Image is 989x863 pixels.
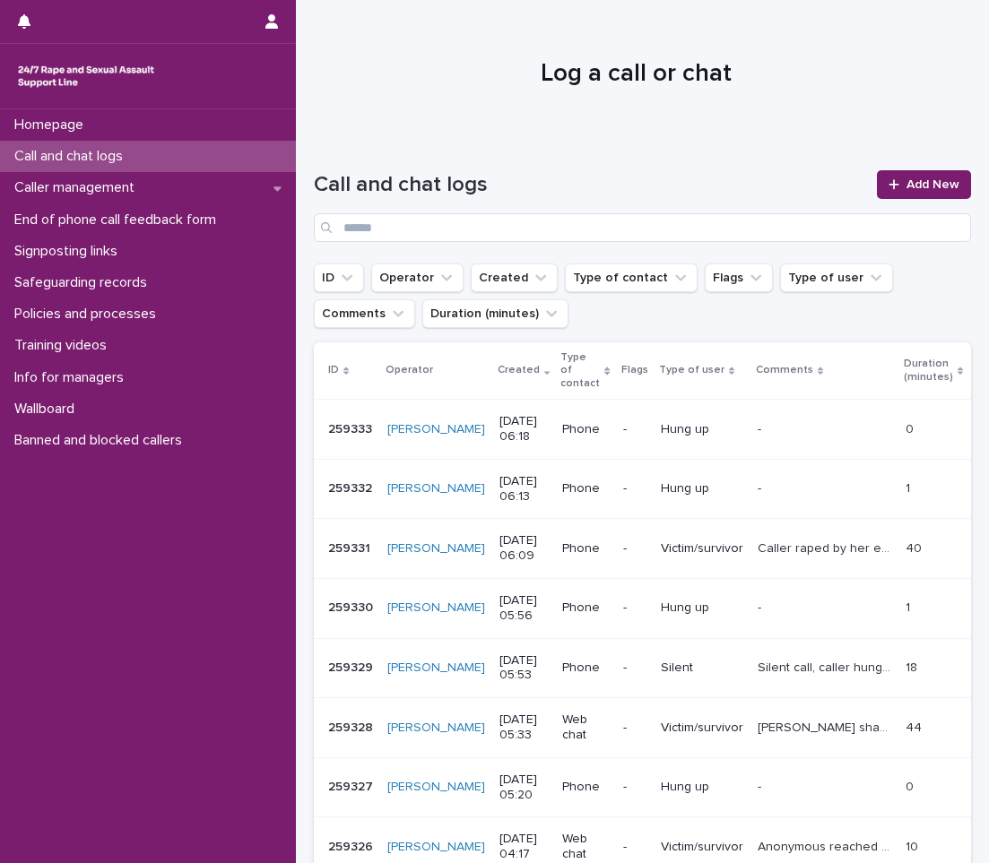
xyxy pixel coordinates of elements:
button: Flags [705,263,773,292]
p: 0 [906,419,917,437]
p: - [623,780,646,795]
p: 0 [906,776,917,795]
a: [PERSON_NAME] [387,721,485,736]
button: Created [471,263,558,292]
a: [PERSON_NAME] [387,840,485,855]
p: 259327 [328,776,377,795]
img: rhQMoQhaT3yELyF149Cw [14,58,158,94]
p: ID [328,360,339,380]
p: Signposting links [7,243,132,260]
p: Flags [621,360,648,380]
p: Victim/survivor [661,541,743,557]
p: Hung up [661,600,743,616]
p: - [623,481,646,496]
p: Duration (minutes) [904,354,953,387]
p: Training videos [7,337,121,354]
p: - [758,419,765,437]
p: Comments [756,360,813,380]
p: Wallboard [7,401,89,418]
p: Anonymous reached out from the United States, mentioned she could hear someone saying she's been ... [758,836,895,855]
p: - [623,840,646,855]
p: Phone [562,780,608,795]
p: Hung up [661,481,743,496]
h1: Call and chat logs [314,172,866,198]
a: Add New [877,170,971,199]
p: [DATE] 06:13 [499,474,548,505]
a: [PERSON_NAME] [387,481,485,496]
p: Phone [562,481,608,496]
p: [DATE] 06:09 [499,533,548,564]
p: - [623,721,646,736]
button: Type of contact [565,263,698,292]
p: - [623,541,646,557]
p: Web chat [562,832,608,862]
p: Web chat [562,712,608,743]
input: Search [314,213,971,242]
p: Created [498,360,540,380]
p: Policies and processes [7,306,170,323]
p: - [758,776,765,795]
p: Hung up [661,780,743,795]
p: [DATE] 06:18 [499,414,548,444]
p: Phone [562,660,608,676]
p: [DATE] 05:56 [499,593,548,624]
a: [PERSON_NAME] [387,660,485,676]
p: Phone [562,541,608,557]
p: - [623,422,646,437]
p: 259331 [328,538,374,557]
p: 259329 [328,657,377,676]
p: Victim/survivor [661,840,743,855]
a: [PERSON_NAME] [387,780,485,795]
a: [PERSON_NAME] [387,541,485,557]
a: [PERSON_NAME] [387,422,485,437]
p: Caller raped by her ex partner whilst she slept. Caller has reported to the Police and is feeling... [758,538,895,557]
p: Phone [562,600,608,616]
p: - [623,660,646,676]
button: Comments [314,299,415,328]
p: Info for managers [7,369,138,386]
button: Type of user [780,263,893,292]
p: Banned and blocked callers [7,432,196,449]
p: Caller management [7,179,149,196]
p: - [623,600,646,616]
p: 1 [906,597,914,616]
p: End of phone call feedback form [7,211,230,229]
p: 259328 [328,717,377,736]
p: 18 [906,657,921,676]
p: Phone [562,422,608,437]
p: 259332 [328,478,376,496]
p: [DATE] 05:53 [499,653,548,684]
p: 40 [906,538,925,557]
p: Homepage [7,117,98,134]
button: Operator [371,263,464,292]
p: - [758,597,765,616]
p: Type of user [659,360,724,380]
p: 259330 [328,597,377,616]
p: [DATE] 05:33 [499,712,548,743]
p: Maria shared she was hurt by a man. Gave emotional support and explored feelings. [758,717,895,736]
p: Silent [661,660,743,676]
p: [DATE] 04:17 [499,832,548,862]
p: 44 [906,717,925,736]
p: 259333 [328,419,376,437]
p: [DATE] 05:20 [499,772,548,803]
button: ID [314,263,364,292]
button: Duration (minutes) [422,299,568,328]
p: Silent call, caller hung up at 18 minutes [758,657,895,676]
p: Safeguarding records [7,274,161,291]
p: Call and chat logs [7,148,137,165]
span: Add New [907,178,959,191]
p: Type of contact [560,348,600,393]
p: 259326 [328,836,377,855]
p: Hung up [661,422,743,437]
h1: Log a call or chat [314,59,958,90]
p: 1 [906,478,914,496]
p: Victim/survivor [661,721,743,736]
a: [PERSON_NAME] [387,600,485,616]
p: Operator [386,360,433,380]
p: - [758,478,765,496]
p: 10 [906,836,922,855]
